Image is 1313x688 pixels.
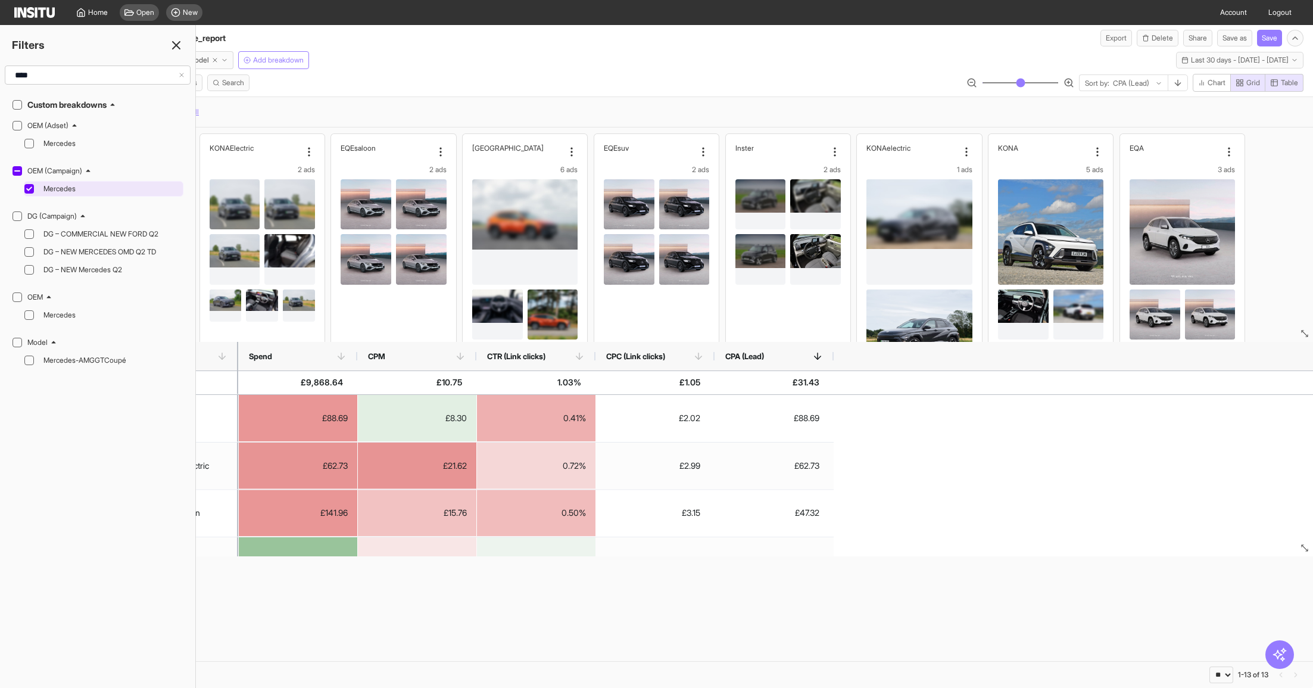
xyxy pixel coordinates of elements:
span: Chart [1208,78,1225,88]
span: Mercedes [43,139,180,148]
h2: Custom breakdowns [27,99,107,111]
div: KONAElectric [210,144,301,152]
span: Mercedes [43,310,180,320]
h2: EQEsuv [604,144,629,152]
span: Home [88,8,108,17]
div: EQA [1130,144,1221,152]
div: £3,874.28 [239,537,357,584]
button: Chart [1193,74,1231,92]
div: £62.73 [239,443,357,489]
div: 5 ads [998,165,1103,175]
span: Search [222,78,244,88]
span: Model [188,55,209,65]
div: KONA [998,144,1089,152]
img: Logo [14,7,55,18]
span: DG – NEW Mercedes Q2 [43,265,180,275]
span: New [183,8,198,17]
h2: OEM (Campaign) [27,166,82,176]
button: Save as [1217,30,1252,46]
span: CPC (Link clicks) [606,351,665,361]
div: 0.41% [477,395,595,441]
button: Share [1183,30,1212,46]
div: £2.02 [596,395,715,441]
span: Sort by: [1085,79,1109,88]
div: 1.15% [477,537,595,584]
span: Mercedes [43,184,180,194]
div: CTR (Link clicks) [476,342,595,371]
h2: KONAelectric [866,144,910,152]
button: Export [1100,30,1132,46]
div: £47.32 [715,490,834,536]
button: Table [1265,74,1303,92]
div: 2 ads [604,165,709,175]
div: £1.10 [596,537,715,584]
span: Open [136,8,154,17]
div: 3 ads [1130,165,1235,175]
div: 1 ads [866,165,972,175]
div: £2.99 [596,443,715,489]
h2: Model [27,338,48,347]
h2: [GEOGRAPHIC_DATA] [472,144,544,152]
button: Search [207,74,249,91]
h2: DG (Campaign) [27,211,77,221]
span: Table [1281,78,1298,88]
button: Add breakdown [238,51,309,69]
div: 0.50% [477,490,595,536]
span: Spend [249,351,272,361]
button: Delete [1137,30,1178,46]
div: CPA (Lead) [715,342,834,371]
span: CPA (Lead) [725,351,764,361]
div: £141.96 [239,490,357,536]
div: £3.15 [596,490,715,536]
span: Add breakdown [253,55,304,65]
div: £31.43 [715,371,834,394]
div: 2 ads [341,165,446,175]
span: DG – COMMERCIAL NEW FORD Q2 [43,229,180,239]
div: CPM [357,342,476,371]
div: £10.75 [358,371,476,394]
span: Mercedes-AMGGTCoupé [43,356,180,365]
span: CTR (Link clicks) [487,351,545,361]
div: £15.76 [358,490,476,536]
div: £88.69 [239,395,357,441]
div: £21.62 [358,443,476,489]
button: Grid [1230,74,1265,92]
div: £8.30 [358,395,476,441]
div: KONAelectric [866,144,958,152]
h2: OEM (Adset) [27,121,68,130]
span: CPM [368,351,385,361]
h2: OEM [27,292,43,302]
h2: Inster [735,144,754,152]
div: CPC (Link clicks) [595,342,715,371]
div: EQEsuv [604,144,695,152]
div: £1.05 [596,371,715,394]
div: 2 ads [735,165,841,175]
h2: EQEsaloon [341,144,376,152]
div: 6 ads [472,165,578,175]
button: Last 30 days - [DATE] - [DATE] [1176,52,1303,69]
span: Last 30 days - [DATE] - [DATE] [1191,55,1289,65]
div: £88.69 [715,395,834,441]
div: Inster [735,144,827,152]
h2: EQA [1130,144,1144,152]
div: £62.73 [715,443,834,489]
div: £41.22 [715,537,834,584]
div: Tucson [472,144,563,152]
button: Model [183,51,233,69]
h2: Filters [12,37,45,54]
button: Save [1257,30,1282,46]
div: EQEsaloon [341,144,432,152]
div: 1.03% [477,371,595,394]
div: Spend [238,342,357,371]
div: £9,868.64 [239,371,357,394]
div: 1-13 of 13 [1238,670,1268,680]
h2: KONA [998,144,1018,152]
div: £12.64 [358,537,476,584]
div: 0.72% [477,443,595,489]
span: Grid [1246,78,1260,88]
div: 2 ads [210,165,315,175]
h2: KONAElectric [210,144,254,152]
span: DG – NEW MERCEDES OMD Q2 TD [43,247,180,257]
